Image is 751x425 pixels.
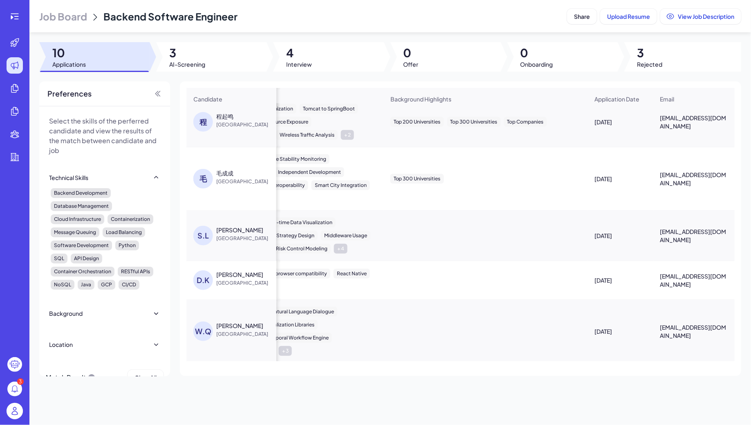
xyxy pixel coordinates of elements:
div: Real-time Data Visualization [263,218,336,227]
div: API Design [71,254,102,263]
button: View Job Description [660,9,741,24]
div: Java [78,280,94,290]
div: Technical Skills [49,173,88,182]
span: Share [574,13,590,20]
div: Container Orchestration [51,267,114,277]
div: W.Q [193,322,213,341]
div: React Native [334,269,370,279]
img: user_logo.png [7,403,23,419]
span: Background Highlights [390,95,452,103]
div: Deven Kwong [216,270,263,279]
span: [GEOGRAPHIC_DATA] [216,234,278,243]
div: Top 300 Universities [390,174,444,184]
div: [DATE] [588,224,653,247]
div: + 3 [279,346,292,356]
div: + 2 [341,130,354,140]
div: Shiloh Lao [216,226,263,234]
span: Rejected [637,60,663,68]
span: Onboarding [520,60,553,68]
button: Upload Resume [600,9,657,24]
span: [EMAIL_ADDRESS][DOMAIN_NAME] [660,171,728,187]
span: Application Date [595,95,640,103]
div: Background [49,309,83,317]
div: Natural Language Dialogue [267,307,337,317]
span: [EMAIL_ADDRESS][DOMAIN_NAME] [660,272,728,288]
div: 3 [17,378,24,385]
span: Candidate [193,95,222,103]
div: NoSQL [51,280,74,290]
div: Cross-browser compatibility [256,269,330,279]
div: Software Development [51,241,112,250]
div: Database Management [51,201,112,211]
span: AI-Screening [169,60,205,68]
div: SQL [51,254,67,263]
div: Risk Control Modeling [273,244,331,254]
div: Cache Strategy Design [257,231,318,241]
div: + 4 [334,244,347,254]
div: Load Balancing [103,227,145,237]
div: Data Visualization Libraries [249,320,318,330]
div: 毛 [193,169,213,189]
div: Top 200 Universities [390,117,444,127]
div: Message Queuing [51,227,99,237]
div: Temporal Workflow Engine [263,333,332,343]
span: Backend Software Engineer [103,10,238,22]
div: Wireless Traffic Analysis [276,130,338,140]
div: 程起鸣 [216,112,233,120]
div: Service Stability Monitoring [258,154,330,164]
span: Email [660,95,675,103]
span: 0 [520,45,553,60]
span: Offer [404,60,419,68]
div: Smart City Integration [312,180,370,190]
div: [DATE] [588,110,653,133]
span: [GEOGRAPHIC_DATA] [216,121,278,129]
div: 程 [193,112,213,132]
span: 4 [286,45,312,60]
span: Clear All [135,374,157,381]
span: Job Board [39,10,87,23]
div: S.L [193,226,213,245]
div: [DATE] [588,269,653,292]
span: [EMAIL_ADDRESS][DOMAIN_NAME] [660,114,728,130]
div: Backend Development [51,188,111,198]
div: [DATE] [588,320,653,343]
div: Location [49,340,73,349]
div: Independent Development [275,167,344,177]
span: View Job Description [678,13,734,20]
span: 10 [52,45,86,60]
span: Preferences [47,88,92,99]
div: Top 300 Universities [447,117,501,127]
span: [GEOGRAPHIC_DATA] [216,330,278,338]
span: [EMAIL_ADDRESS][DOMAIN_NAME] [660,323,728,340]
div: Top Companies [504,117,547,127]
div: Containerization [108,214,153,224]
p: Select the skills of the perferred candidate and view the results of the match between candidate ... [49,116,160,155]
span: 0 [404,45,419,60]
div: D.K [193,270,213,290]
span: [GEOGRAPHIC_DATA] [216,279,278,287]
span: Upload Resume [607,13,650,20]
div: Python [115,241,139,250]
div: Cloud Infrastructure [51,214,104,224]
div: Data Interoperability [253,180,308,190]
span: Interview [286,60,312,68]
span: Applications [52,60,86,68]
div: Wei Qiao [216,322,263,330]
div: [DATE] [588,167,653,190]
div: Vehicle Source Exposure [248,117,312,127]
span: 3 [169,45,205,60]
div: GCP [98,280,115,290]
button: Share [567,9,597,24]
div: Tomcat to SpringBoot [300,104,358,114]
div: Match Result [46,370,96,385]
div: Middleware Usage [321,231,370,241]
div: 毛成成 [216,169,233,177]
span: [GEOGRAPHIC_DATA] [216,178,278,186]
span: 3 [637,45,663,60]
div: RESTful APIs [118,267,153,277]
div: CI/CD [119,280,139,290]
button: Clear All [128,370,164,385]
span: [EMAIL_ADDRESS][DOMAIN_NAME] [660,227,728,244]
